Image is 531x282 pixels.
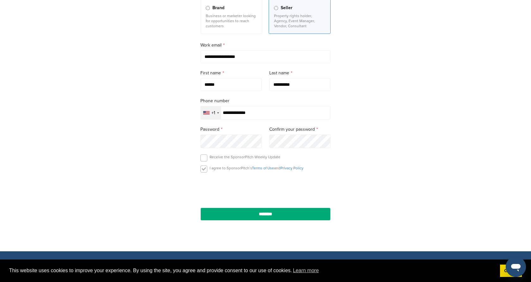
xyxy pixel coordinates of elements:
[206,6,210,10] input: Brand Business or marketer looking for opportunities to reach customers
[269,70,331,77] label: Last name
[200,126,262,133] label: Password
[229,180,302,198] iframe: reCAPTCHA
[9,266,495,275] span: This website uses cookies to improve your experience. By using the site, you agree and provide co...
[200,70,262,77] label: First name
[200,97,331,104] label: Phone number
[104,258,108,266] span: ®
[212,4,224,11] span: Brand
[210,166,303,171] p: I agree to SponsorPitch’s and
[269,126,331,133] label: Confirm your password
[274,13,325,28] p: Property rights holder, Agency, Event Manager, Vendor, Consultant
[200,42,331,49] label: Work email
[274,6,278,10] input: Seller Property rights holder, Agency, Event Manager, Vendor, Consultant
[292,266,320,275] a: learn more about cookies
[211,111,215,115] div: +1
[506,257,526,277] iframe: Button to launch messaging window
[281,4,292,11] span: Seller
[201,106,221,119] div: Selected country
[280,166,303,170] a: Privacy Policy
[210,154,280,160] p: Receive the SponsorPitch Weekly Update
[206,13,257,28] p: Business or marketer looking for opportunities to reach customers
[252,166,274,170] a: Terms of Use
[500,265,522,277] a: dismiss cookie message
